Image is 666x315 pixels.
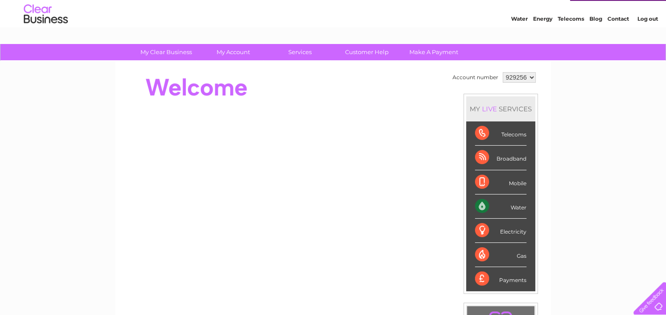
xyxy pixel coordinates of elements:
[475,267,526,291] div: Payments
[475,146,526,170] div: Broadband
[23,23,68,50] img: logo.png
[475,219,526,243] div: Electricity
[475,170,526,194] div: Mobile
[480,105,499,113] div: LIVE
[500,4,561,15] a: 0333 014 3131
[264,44,336,60] a: Services
[475,121,526,146] div: Telecoms
[607,37,629,44] a: Contact
[397,44,470,60] a: Make A Payment
[475,194,526,219] div: Water
[450,70,500,85] td: Account number
[558,37,584,44] a: Telecoms
[589,37,602,44] a: Blog
[533,37,552,44] a: Energy
[466,96,535,121] div: MY SERVICES
[637,37,658,44] a: Log out
[130,44,202,60] a: My Clear Business
[331,44,403,60] a: Customer Help
[197,44,269,60] a: My Account
[475,243,526,267] div: Gas
[511,37,528,44] a: Water
[125,5,541,43] div: Clear Business is a trading name of Verastar Limited (registered in [GEOGRAPHIC_DATA] No. 3667643...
